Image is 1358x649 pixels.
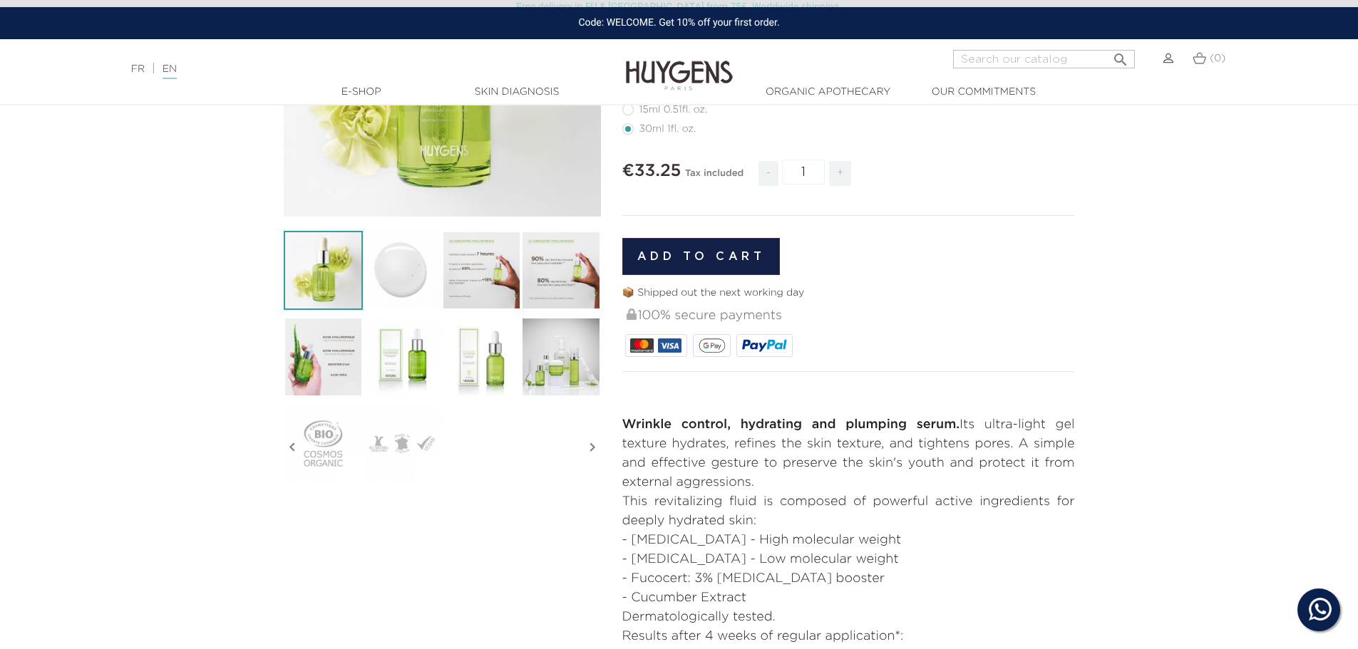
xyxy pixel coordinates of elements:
span: + [829,161,852,186]
i:  [584,412,601,483]
p: This revitalizing fluid is composed of powerful active ingredients for deeply hydrated skin: [622,492,1075,531]
span: €33.25 [622,162,681,180]
li: - [MEDICAL_DATA] - Low molecular weight [622,550,1075,569]
img: VISA [658,338,681,353]
img: google_pay [699,338,726,353]
button: Add to cart [622,238,781,275]
img: Huygens [626,38,733,93]
a: E-Shop [290,85,433,100]
li: - [MEDICAL_DATA] - High molecular weight [622,531,1075,550]
img: 100% secure payments [627,308,637,320]
p: Dermatologically tested. [622,608,1075,627]
p: Its ultra-light gel texture hydrates, refines the skin texture, and tightens pores. A simple and ... [622,415,1075,492]
i:  [1112,47,1129,64]
li: - Fucocert: 3% [MEDICAL_DATA] booster [622,569,1075,588]
div: 100% secure payments [625,301,1075,331]
i:  [284,412,301,483]
img: MASTERCARD [630,338,654,353]
a: FR [131,64,145,74]
a: Skin Diagnosis [446,85,588,100]
div: Tax included [685,158,744,197]
input: Quantity [782,160,825,185]
li: - Cucumber Extract [622,588,1075,608]
a: Our commitments [912,85,1055,100]
input: Search [953,50,1135,68]
p: Results after 4 weeks of regular application*: [622,627,1075,646]
p: 📦 Shipped out the next working day [622,286,1075,301]
label: 30ml 1fl. oz. [622,123,714,135]
button:  [1108,46,1133,65]
strong: Wrinkle control, hydrating and plumping serum. [622,418,960,431]
label: 15ml 0.51fl. oz. [622,104,725,115]
span: (0) [1210,53,1225,63]
a: EN [163,64,177,79]
span: - [758,161,778,186]
a: Organic Apothecary [757,85,900,100]
div: | [124,61,555,78]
